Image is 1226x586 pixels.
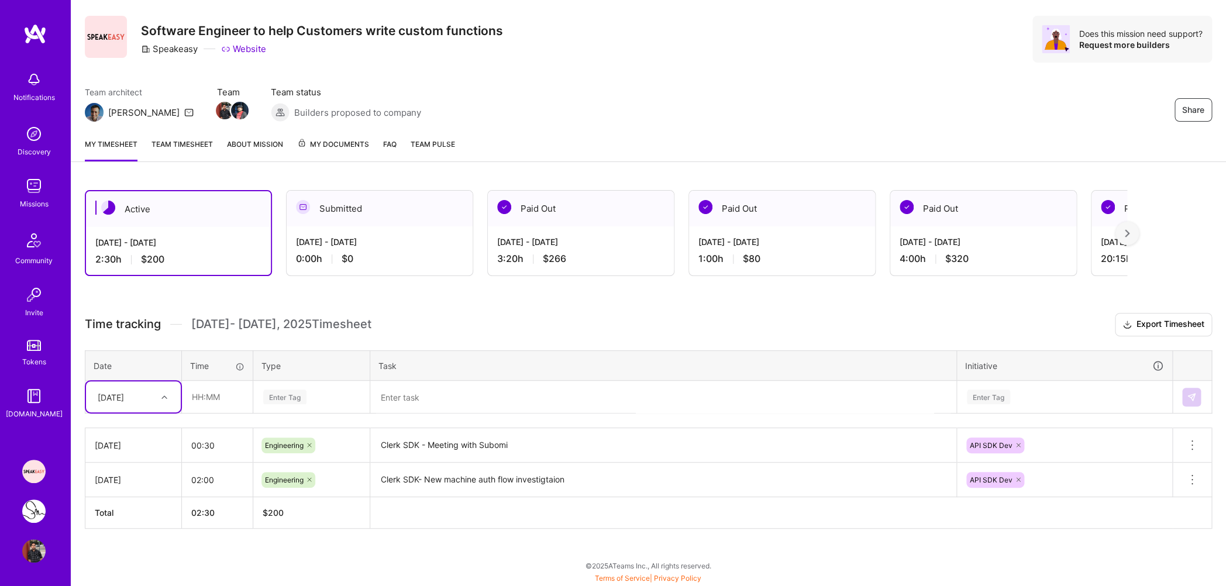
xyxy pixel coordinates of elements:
[151,138,213,161] a: Team timesheet
[1101,200,1115,214] img: Paid Out
[95,439,172,451] div: [DATE]
[182,464,253,495] input: HH:MM
[287,191,473,226] div: Submitted
[141,44,150,54] i: icon CompanyGray
[265,441,304,450] span: Engineering
[13,91,55,104] div: Notifications
[95,474,172,486] div: [DATE]
[383,138,397,161] a: FAQ
[342,253,353,265] span: $0
[263,508,284,518] span: $ 200
[967,388,1010,406] div: Enter Tag
[141,253,164,266] span: $200
[1079,39,1203,50] div: Request more builders
[108,106,180,119] div: [PERSON_NAME]
[19,499,49,523] a: SlingShot Pixa : Backend Engineer for Sports Photography Workflow Platform
[141,23,503,38] h3: Software Engineer to help Customers write custom functions
[297,138,369,161] a: My Documents
[1115,313,1212,336] button: Export Timesheet
[271,86,421,98] span: Team status
[970,441,1013,450] span: API SDK Dev
[698,236,866,248] div: [DATE] - [DATE]
[101,201,115,215] img: Active
[371,429,955,461] textarea: Clerk SDK - Meeting with Subomi
[95,253,261,266] div: 2:30 h
[900,200,914,214] img: Paid Out
[22,174,46,198] img: teamwork
[190,360,244,372] div: Time
[85,103,104,122] img: Team Architect
[497,253,664,265] div: 3:20 h
[900,236,1067,248] div: [DATE] - [DATE]
[689,191,875,226] div: Paid Out
[743,253,760,265] span: $80
[1175,98,1212,122] button: Share
[253,350,370,381] th: Type
[543,253,566,265] span: $266
[231,102,249,119] img: Team Member Avatar
[217,86,247,98] span: Team
[20,226,48,254] img: Community
[1122,319,1132,331] i: icon Download
[85,86,194,98] span: Team architect
[900,253,1067,265] div: 4:00 h
[698,253,866,265] div: 1:00 h
[85,497,182,529] th: Total
[22,68,46,91] img: bell
[265,475,304,484] span: Engineering
[296,200,310,214] img: Submitted
[216,102,233,119] img: Team Member Avatar
[184,108,194,117] i: icon Mail
[22,499,46,523] img: SlingShot Pixa : Backend Engineer for Sports Photography Workflow Platform
[1042,25,1070,53] img: Avatar
[227,138,283,161] a: About Mission
[890,191,1076,226] div: Paid Out
[217,101,232,120] a: Team Member Avatar
[22,539,46,563] img: User Avatar
[945,253,969,265] span: $320
[85,317,161,332] span: Time tracking
[18,146,51,158] div: Discovery
[182,381,252,412] input: HH:MM
[22,460,46,483] img: Speakeasy: Software Engineer to help Customers write custom functions
[182,430,253,461] input: HH:MM
[263,388,306,406] div: Enter Tag
[970,475,1013,484] span: API SDK Dev
[411,138,455,161] a: Team Pulse
[488,191,674,226] div: Paid Out
[271,103,290,122] img: Builders proposed to company
[294,106,421,119] span: Builders proposed to company
[85,138,137,161] a: My timesheet
[22,283,46,306] img: Invite
[98,391,124,403] div: [DATE]
[22,122,46,146] img: discovery
[20,198,49,210] div: Missions
[1079,28,1203,39] div: Does this mission need support?
[70,551,1226,580] div: © 2025 ATeams Inc., All rights reserved.
[654,574,701,582] a: Privacy Policy
[595,574,650,582] a: Terms of Service
[22,356,46,368] div: Tokens
[221,43,266,55] a: Website
[296,236,463,248] div: [DATE] - [DATE]
[23,23,47,44] img: logo
[497,236,664,248] div: [DATE] - [DATE]
[95,236,261,249] div: [DATE] - [DATE]
[370,350,957,381] th: Task
[141,43,198,55] div: Speakeasy
[86,191,271,227] div: Active
[19,460,49,483] a: Speakeasy: Software Engineer to help Customers write custom functions
[191,317,371,332] span: [DATE] - [DATE] , 2025 Timesheet
[1182,104,1204,116] span: Share
[19,539,49,563] a: User Avatar
[6,408,63,420] div: [DOMAIN_NAME]
[497,200,511,214] img: Paid Out
[25,306,43,319] div: Invite
[698,200,712,214] img: Paid Out
[85,16,127,58] img: Company Logo
[296,253,463,265] div: 0:00 h
[371,464,955,496] textarea: Clerk SDK- New machine auth flow investigtaion
[85,350,182,381] th: Date
[182,497,253,529] th: 02:30
[161,394,167,400] i: icon Chevron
